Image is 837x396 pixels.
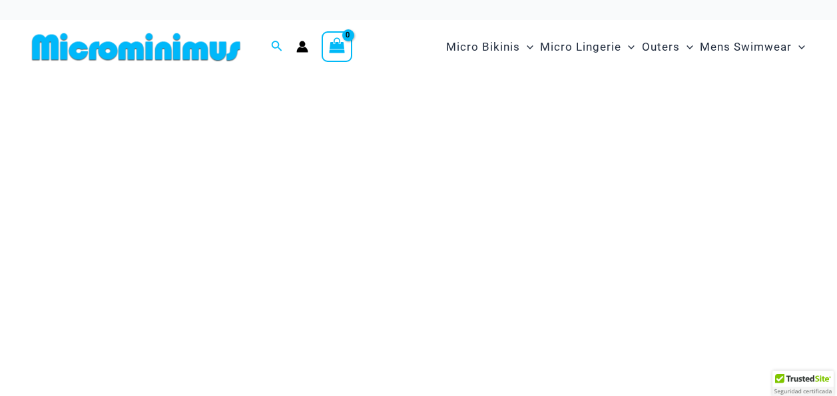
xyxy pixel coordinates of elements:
span: Micro Lingerie [540,30,621,64]
span: Mens Swimwear [700,30,792,64]
span: Micro Bikinis [446,30,520,64]
a: Mens SwimwearMenu ToggleMenu Toggle [697,27,808,67]
a: Micro BikinisMenu ToggleMenu Toggle [443,27,537,67]
img: MM SHOP LOGO FLAT [27,32,246,62]
a: Search icon link [271,39,283,55]
a: View Shopping Cart, empty [322,31,352,62]
span: Menu Toggle [792,30,805,64]
span: Menu Toggle [680,30,693,64]
span: Menu Toggle [621,30,635,64]
nav: Site Navigation [441,25,810,69]
span: Menu Toggle [520,30,533,64]
span: Outers [642,30,680,64]
a: OutersMenu ToggleMenu Toggle [639,27,697,67]
a: Micro LingerieMenu ToggleMenu Toggle [537,27,638,67]
a: Account icon link [296,41,308,53]
div: TrustedSite Certified [772,371,834,396]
